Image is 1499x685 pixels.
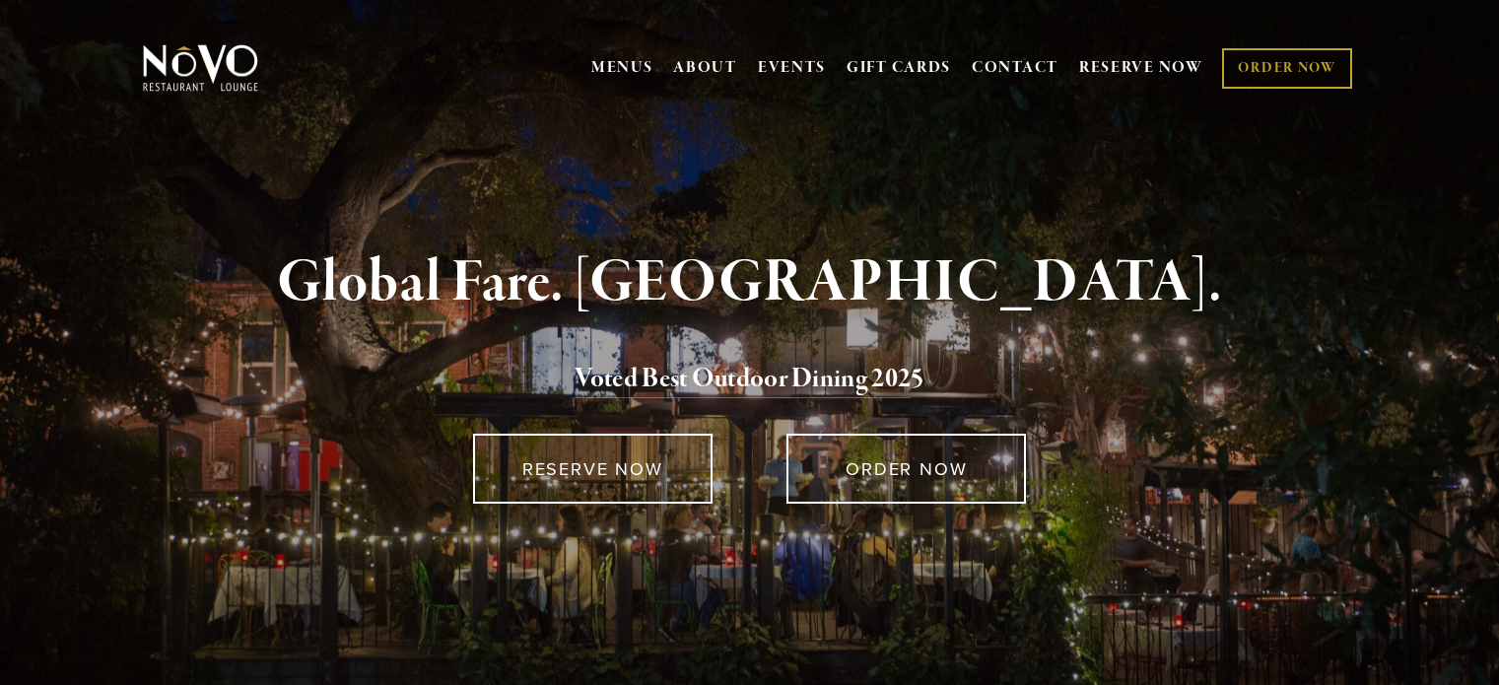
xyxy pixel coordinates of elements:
strong: Global Fare. [GEOGRAPHIC_DATA]. [277,245,1222,320]
a: EVENTS [758,58,826,78]
a: GIFT CARDS [847,49,951,87]
a: CONTACT [972,49,1058,87]
a: Voted Best Outdoor Dining 202 [575,362,911,399]
h2: 5 [175,359,1325,400]
a: MENUS [591,58,653,78]
a: ORDER NOW [1222,48,1351,89]
img: Novo Restaurant &amp; Lounge [139,43,262,93]
a: RESERVE NOW [473,434,713,504]
a: ABOUT [673,58,737,78]
a: RESERVE NOW [1079,49,1203,87]
a: ORDER NOW [786,434,1026,504]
